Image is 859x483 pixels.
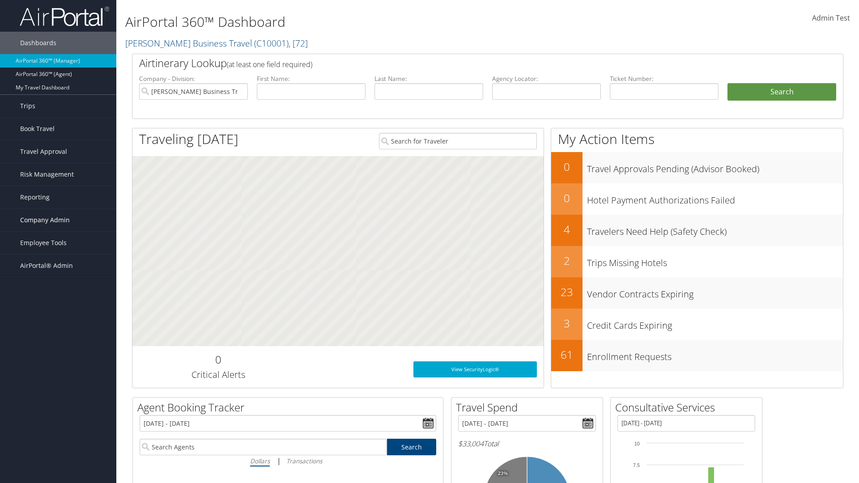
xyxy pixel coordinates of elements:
[413,361,537,377] a: View SecurityLogic®
[139,130,238,148] h1: Traveling [DATE]
[633,462,640,468] tspan: 7.5
[587,346,843,363] h3: Enrollment Requests
[551,277,843,309] a: 23Vendor Contracts Expiring
[551,347,583,362] h2: 61
[227,59,312,69] span: (at least one field required)
[20,209,70,231] span: Company Admin
[379,133,537,149] input: Search for Traveler
[20,232,67,254] span: Employee Tools
[551,183,843,215] a: 0Hotel Payment Authorizations Failed
[20,95,35,117] span: Trips
[498,471,508,476] tspan: 23%
[254,37,289,49] span: ( C10001 )
[458,439,484,449] span: $33,004
[257,74,366,83] label: First Name:
[587,252,843,269] h3: Trips Missing Hotels
[551,253,583,268] h2: 2
[20,118,55,140] span: Book Travel
[551,316,583,331] h2: 3
[615,400,762,415] h2: Consultative Services
[587,221,843,238] h3: Travelers Need Help (Safety Check)
[551,246,843,277] a: 2Trips Missing Hotels
[812,4,850,32] a: Admin Test
[551,159,583,174] h2: 0
[587,190,843,207] h3: Hotel Payment Authorizations Failed
[286,457,322,465] i: Transactions
[551,130,843,148] h1: My Action Items
[634,441,640,446] tspan: 10
[139,55,777,71] h2: Airtinerary Lookup
[551,340,843,371] a: 61Enrollment Requests
[20,140,67,163] span: Travel Approval
[551,309,843,340] a: 3Credit Cards Expiring
[20,6,109,27] img: airportal-logo.png
[551,215,843,246] a: 4Travelers Need Help (Safety Check)
[551,191,583,206] h2: 0
[387,439,437,455] a: Search
[551,284,583,300] h2: 23
[125,37,308,49] a: [PERSON_NAME] Business Travel
[458,439,596,449] h6: Total
[140,455,436,466] div: |
[20,186,50,208] span: Reporting
[551,222,583,237] h2: 4
[610,74,719,83] label: Ticket Number:
[20,254,73,277] span: AirPortal® Admin
[125,13,608,31] h1: AirPortal 360™ Dashboard
[374,74,483,83] label: Last Name:
[20,163,74,186] span: Risk Management
[137,400,443,415] h2: Agent Booking Tracker
[492,74,601,83] label: Agency Locator:
[139,74,248,83] label: Company - Division:
[250,457,270,465] i: Dollars
[727,83,836,101] button: Search
[456,400,603,415] h2: Travel Spend
[587,315,843,332] h3: Credit Cards Expiring
[140,439,387,455] input: Search Agents
[812,13,850,23] span: Admin Test
[587,284,843,301] h3: Vendor Contracts Expiring
[139,352,297,367] h2: 0
[289,37,308,49] span: , [ 72 ]
[20,32,56,54] span: Dashboards
[139,369,297,381] h3: Critical Alerts
[587,158,843,175] h3: Travel Approvals Pending (Advisor Booked)
[551,152,843,183] a: 0Travel Approvals Pending (Advisor Booked)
